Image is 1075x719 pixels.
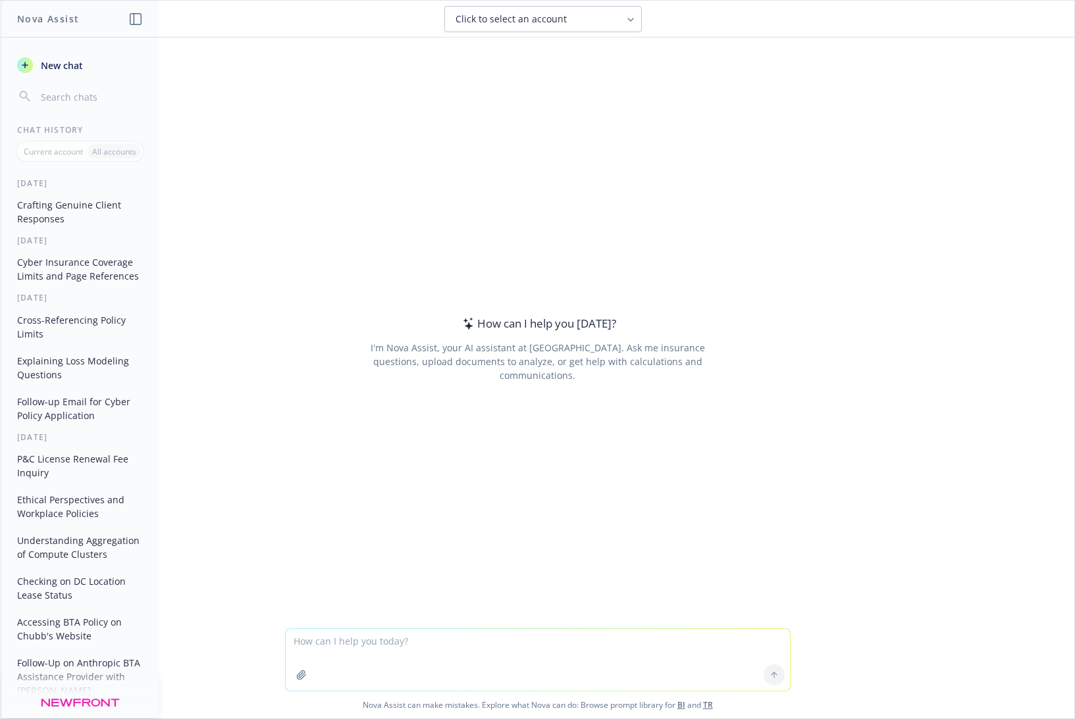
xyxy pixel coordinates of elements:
p: Current account [24,146,83,157]
div: How can I help you [DATE]? [459,315,616,332]
span: Nova Assist can make mistakes. Explore what Nova can do: Browse prompt library for and [6,691,1069,718]
p: All accounts [92,146,136,157]
button: Follow-Up on Anthropic BTA Assistance Provider with [PERSON_NAME] [12,652,148,701]
h1: Nova Assist [17,12,79,26]
input: Search chats [38,87,143,106]
button: Follow-up Email for Cyber Policy Application [12,391,148,426]
a: BI [677,699,685,710]
button: Ethical Perspectives and Workplace Policies [12,489,148,524]
button: Understanding Aggregation of Compute Clusters [12,530,148,565]
span: New chat [38,59,83,72]
button: Accessing BTA Policy on Chubb's Website [12,611,148,647]
div: [DATE] [1,235,159,246]
button: Click to select an account [444,6,642,32]
div: [DATE] [1,432,159,443]
div: [DATE] [1,178,159,189]
div: Chat History [1,124,159,136]
button: Cross-Referencing Policy Limits [12,309,148,345]
button: Checking on DC Location Lease Status [12,570,148,606]
button: Explaining Loss Modeling Questions [12,350,148,385]
a: TR [703,699,713,710]
button: Crafting Genuine Client Responses [12,194,148,230]
button: New chat [12,53,148,77]
button: P&C License Renewal Fee Inquiry [12,448,148,483]
span: Click to select an account [456,12,567,26]
button: Cyber Insurance Coverage Limits and Page References [12,251,148,287]
div: I'm Nova Assist, your AI assistant at [GEOGRAPHIC_DATA]. Ask me insurance questions, upload docum... [352,341,723,382]
div: [DATE] [1,292,159,303]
